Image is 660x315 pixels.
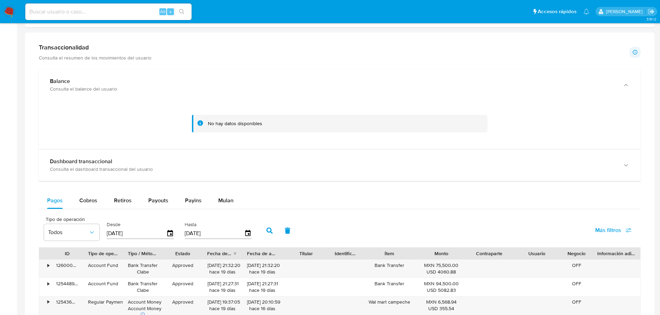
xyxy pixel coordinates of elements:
[583,9,589,15] a: Notificaciones
[175,7,189,17] button: search-icon
[606,8,645,15] p: alan.cervantesmartinez@mercadolibre.com.mx
[169,8,171,15] span: s
[538,8,577,15] span: Accesos rápidos
[160,8,166,15] span: Alt
[646,16,657,22] span: 3.161.2
[648,8,655,15] a: Salir
[25,7,192,16] input: Buscar usuario o caso...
